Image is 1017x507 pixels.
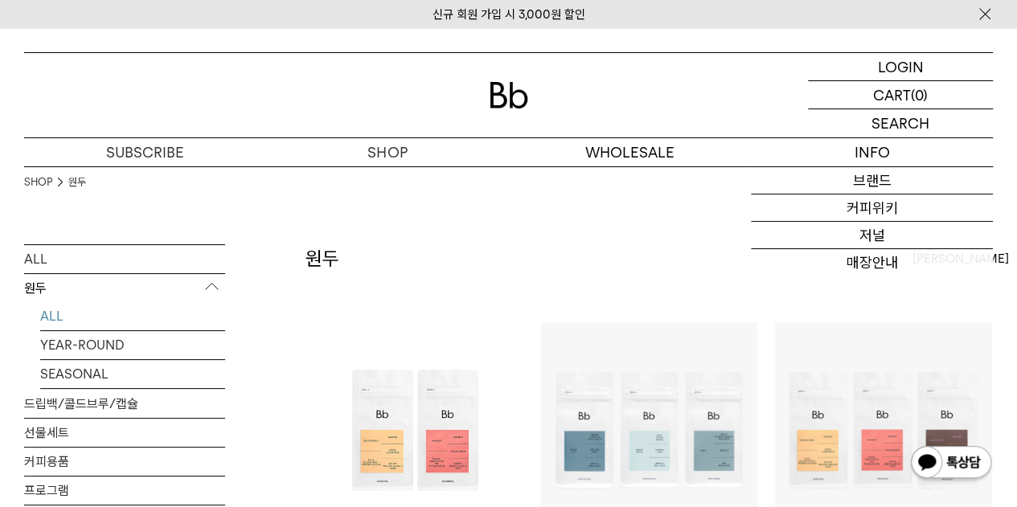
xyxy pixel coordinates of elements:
a: 저널 [751,222,993,249]
p: SEARCH [871,109,929,137]
a: ALL [40,302,225,330]
a: SEASONAL [40,360,225,388]
a: 드립백/콜드브루/캡슐 [24,390,225,418]
img: 카카오톡 채널 1:1 채팅 버튼 [909,444,993,483]
p: (0) [911,81,928,108]
a: 커피용품 [24,448,225,476]
a: 신규 회원 가입 시 3,000원 할인 [433,7,585,22]
a: 매장안내 [751,249,993,276]
a: SHOP [266,138,508,166]
a: 선물세트 [24,419,225,447]
a: CART (0) [808,81,993,109]
img: 로고 [490,82,528,108]
a: 프로그램 [24,476,225,505]
h2: 원두 [306,245,339,272]
p: LOGIN [878,53,924,80]
a: 원두 [68,174,86,190]
p: CART [873,81,911,108]
a: LOGIN [808,53,993,81]
a: 커피위키 [751,194,993,222]
a: SUBSCRIBE [24,138,266,166]
p: WHOLESALE [509,138,751,166]
a: 브랜드 [751,167,993,194]
a: YEAR-ROUND [40,331,225,359]
p: 원두 [24,274,225,303]
p: INFO [751,138,993,166]
a: ALL [24,245,225,273]
a: SHOP [24,174,52,190]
